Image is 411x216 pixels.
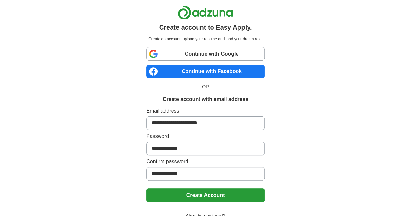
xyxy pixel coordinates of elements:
[159,22,252,32] h1: Create account to Easy Apply.
[178,5,233,20] img: Adzuna logo
[146,188,265,202] button: Create Account
[163,95,248,103] h1: Create account with email address
[146,107,265,115] label: Email address
[146,158,265,166] label: Confirm password
[146,65,265,78] a: Continue with Facebook
[148,36,263,42] p: Create an account, upload your resume and land your dream role.
[198,83,213,90] span: OR
[146,47,265,61] a: Continue with Google
[146,133,265,140] label: Password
